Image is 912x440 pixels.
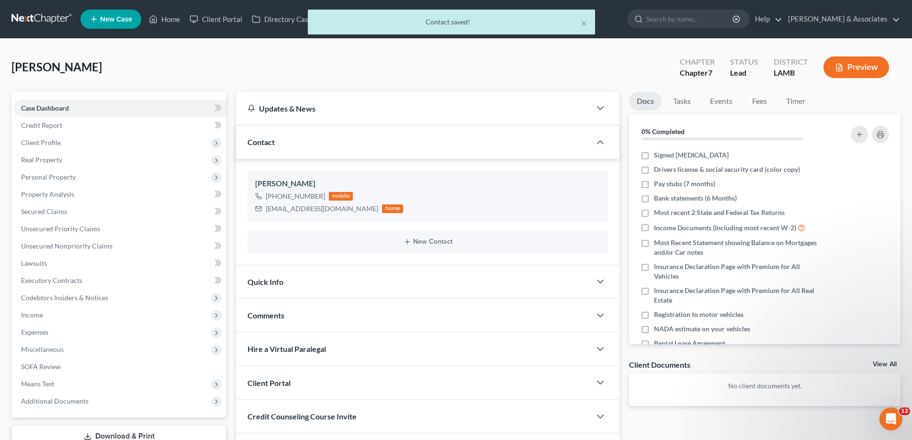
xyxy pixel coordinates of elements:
[708,68,712,77] span: 7
[13,255,226,272] a: Lawsuits
[654,310,743,319] span: Registration to motor vehicles
[654,324,750,334] span: NADA estimate on your vehicles
[744,92,775,111] a: Fees
[654,238,824,257] span: Most Recent Statement showing Balance on Mortgages and/or Car notes
[654,223,796,233] span: Income Documents (Including most recent W-2)
[21,104,69,112] span: Case Dashboard
[879,407,902,430] iframe: Intercom live chat
[629,360,690,370] div: Client Documents
[21,328,48,336] span: Expenses
[680,68,715,79] div: Chapter
[21,362,61,371] span: SOFA Review
[21,276,82,284] span: Executory Contracts
[654,165,800,174] span: Drivers license & social security card (color copy)
[255,238,600,246] button: New Contact
[248,311,284,320] span: Comments
[730,56,758,68] div: Status
[637,381,893,391] p: No client documents yet.
[11,60,102,74] span: [PERSON_NAME]
[13,117,226,134] a: Credit Report
[654,208,785,217] span: Most recent 2 State and Federal Tax Returns
[315,17,587,27] div: Contact saved!
[21,173,76,181] span: Personal Property
[13,186,226,203] a: Property Analysis
[248,344,326,353] span: Hire a Virtual Paralegal
[642,127,685,135] strong: 0% Completed
[255,178,600,190] div: [PERSON_NAME]
[654,286,824,305] span: Insurance Declaration Page with Premium for All Real Estate
[730,68,758,79] div: Lead
[21,190,74,198] span: Property Analysis
[629,92,662,111] a: Docs
[581,17,587,29] button: ×
[13,203,226,220] a: Secured Claims
[21,242,113,250] span: Unsecured Nonpriority Claims
[248,378,291,387] span: Client Portal
[654,150,729,160] span: Signed [MEDICAL_DATA]
[248,103,579,113] div: Updates & News
[21,138,61,147] span: Client Profile
[21,259,47,267] span: Lawsuits
[21,380,54,388] span: Means Test
[248,412,357,421] span: Credit Counseling Course Invite
[778,92,813,111] a: Timer
[21,121,62,129] span: Credit Report
[382,204,403,213] div: home
[21,156,62,164] span: Real Property
[329,192,353,201] div: mobile
[13,358,226,375] a: SOFA Review
[774,56,808,68] div: District
[21,397,89,405] span: Additional Documents
[266,192,325,201] div: [PHONE_NUMBER]
[654,193,737,203] span: Bank statements (6 Months)
[21,293,108,302] span: Codebtors Insiders & Notices
[702,92,740,111] a: Events
[21,207,67,215] span: Secured Claims
[248,137,275,147] span: Contact
[13,220,226,237] a: Unsecured Priority Claims
[665,92,698,111] a: Tasks
[248,277,283,286] span: Quick Info
[654,179,715,189] span: Pay stubs (7 months)
[873,361,897,368] a: View All
[266,204,378,214] div: [EMAIL_ADDRESS][DOMAIN_NAME]
[21,345,64,353] span: Miscellaneous
[774,68,808,79] div: LAMB
[654,338,725,348] span: Rental Lease Agreement
[654,262,824,281] span: Insurance Declaration Page with Premium for All Vehicles
[13,100,226,117] a: Case Dashboard
[680,56,715,68] div: Chapter
[13,272,226,289] a: Executory Contracts
[21,311,43,319] span: Income
[21,225,100,233] span: Unsecured Priority Claims
[823,56,889,78] button: Preview
[899,407,910,415] span: 12
[13,237,226,255] a: Unsecured Nonpriority Claims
